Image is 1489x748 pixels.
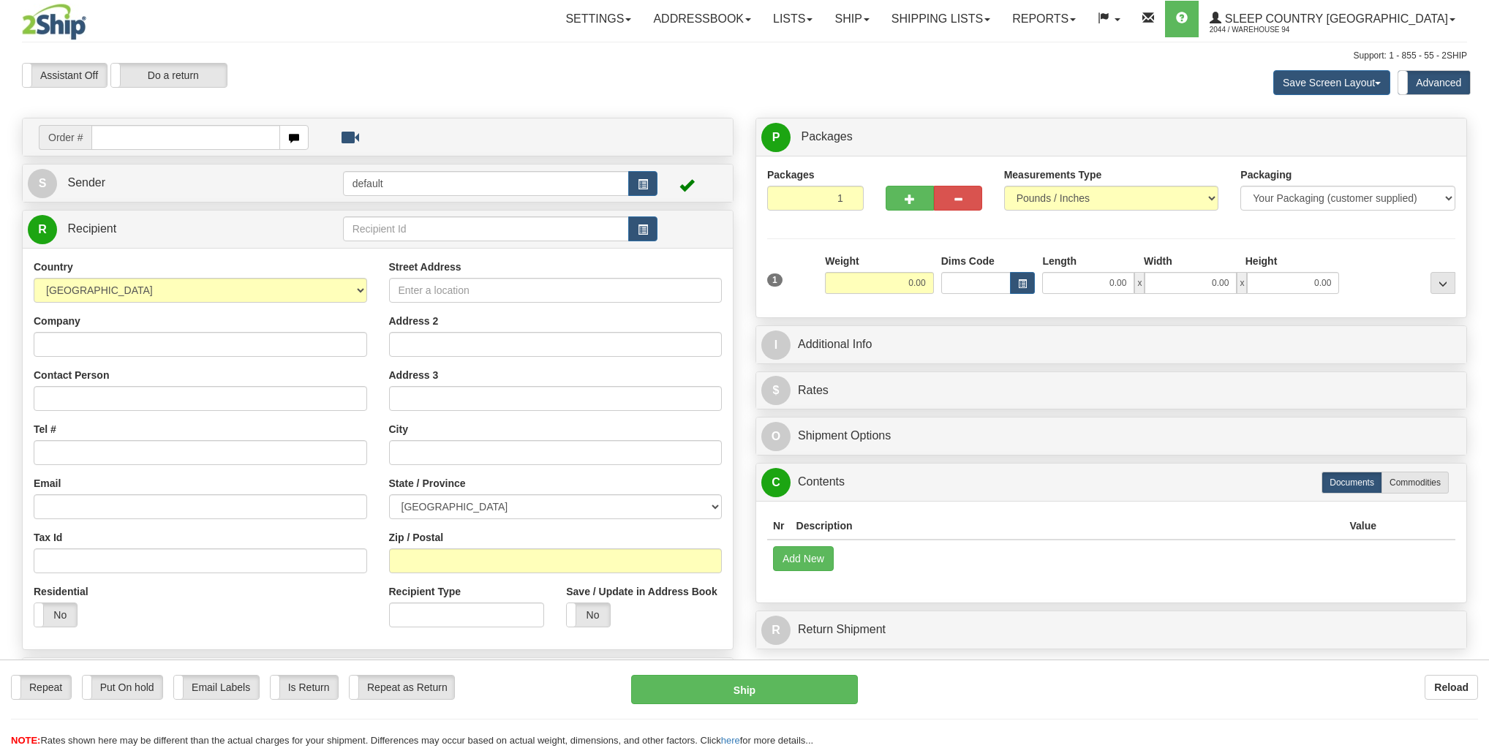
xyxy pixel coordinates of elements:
button: Reload [1425,675,1478,700]
label: Contact Person [34,368,109,382]
a: here [721,735,740,746]
label: Height [1245,254,1278,268]
label: Assistant Off [23,64,107,87]
a: RReturn Shipment [761,615,1461,645]
a: $Rates [761,376,1461,406]
span: $ [761,376,791,405]
span: Sleep Country [GEOGRAPHIC_DATA] [1221,12,1448,25]
label: Packages [767,167,815,182]
label: Tax Id [34,530,62,545]
label: Measurements Type [1004,167,1102,182]
button: Save Screen Layout [1273,70,1390,95]
button: Add New [773,546,834,571]
a: IAdditional Info [761,330,1461,360]
a: Reports [1001,1,1087,37]
label: Documents [1322,472,1382,494]
span: NOTE: [11,735,40,746]
label: Repeat as Return [350,676,454,699]
span: Packages [801,130,852,143]
a: Settings [554,1,642,37]
label: Company [34,314,80,328]
div: Support: 1 - 855 - 55 - 2SHIP [22,50,1467,62]
span: C [761,468,791,497]
label: Width [1144,254,1172,268]
th: Value [1343,513,1382,540]
label: Repeat [12,676,71,699]
label: Dims Code [941,254,995,268]
label: Tel # [34,422,56,437]
label: Zip / Postal [389,530,444,545]
label: State / Province [389,476,466,491]
span: S [28,169,57,198]
a: Ship [823,1,880,37]
span: O [761,422,791,451]
a: CContents [761,467,1461,497]
a: P Packages [761,122,1461,152]
label: Email Labels [174,676,259,699]
a: S Sender [28,168,343,198]
span: 2044 / Warehouse 94 [1210,23,1319,37]
img: logo2044.jpg [22,4,86,40]
label: Weight [825,254,859,268]
button: Ship [631,675,857,704]
span: I [761,330,791,360]
th: Description [791,513,1344,540]
label: Country [34,260,73,274]
b: Reload [1434,681,1469,693]
label: Is Return [271,676,338,699]
a: Addressbook [642,1,762,37]
label: Residential [34,584,88,599]
a: R Recipient [28,214,308,244]
input: Sender Id [343,171,630,196]
span: x [1237,272,1247,294]
label: Do a return [111,64,227,87]
label: Put On hold [83,676,163,699]
span: Sender [67,176,105,189]
div: ... [1430,272,1455,294]
label: Packaging [1240,167,1292,182]
span: 1 [767,273,783,287]
iframe: chat widget [1455,299,1488,448]
label: City [389,422,408,437]
a: Sleep Country [GEOGRAPHIC_DATA] 2044 / Warehouse 94 [1199,1,1466,37]
span: Recipient [67,222,116,235]
label: No [34,603,77,627]
label: Recipient Type [389,584,461,599]
span: P [761,123,791,152]
label: Length [1042,254,1077,268]
input: Recipient Id [343,216,630,241]
label: Commodities [1381,472,1449,494]
label: Street Address [389,260,461,274]
label: No [567,603,609,627]
label: Address 2 [389,314,439,328]
label: Email [34,476,61,491]
th: Nr [767,513,791,540]
a: OShipment Options [761,421,1461,451]
span: x [1134,272,1145,294]
span: R [761,616,791,645]
a: Shipping lists [881,1,1001,37]
label: Address 3 [389,368,439,382]
span: R [28,215,57,244]
label: Save / Update in Address Book [566,584,717,599]
input: Enter a location [389,278,723,303]
label: Advanced [1398,71,1470,94]
span: Order # [39,125,91,150]
a: Lists [762,1,823,37]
